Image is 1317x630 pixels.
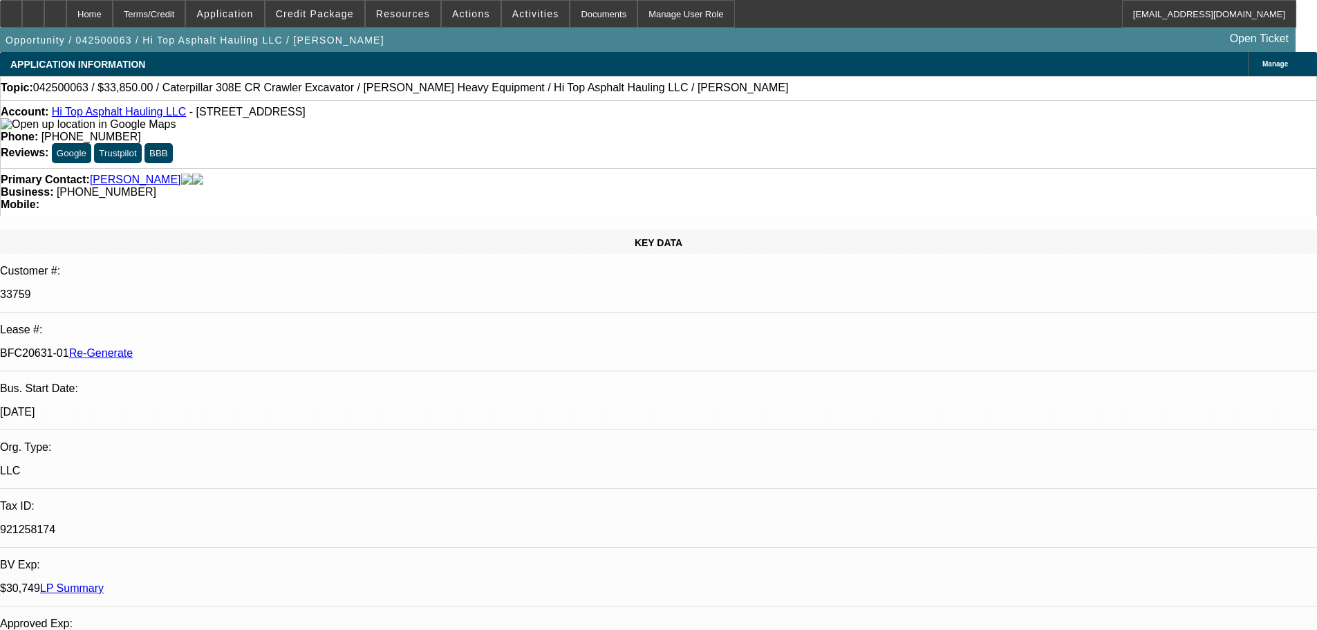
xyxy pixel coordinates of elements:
a: LP Summary [40,582,104,594]
img: linkedin-icon.png [192,174,203,186]
a: [PERSON_NAME] [90,174,181,186]
button: Actions [442,1,501,27]
img: facebook-icon.png [181,174,192,186]
strong: Business: [1,186,53,198]
button: BBB [144,143,173,163]
strong: Account: [1,106,48,118]
strong: Phone: [1,131,38,142]
strong: Mobile: [1,198,39,210]
a: Re-Generate [69,347,133,359]
span: [PHONE_NUMBER] [41,131,141,142]
span: 042500063 / $33,850.00 / Caterpillar 308E CR Crawler Excavator / [PERSON_NAME] Heavy Equipment / ... [33,82,789,94]
img: Open up location in Google Maps [1,118,176,131]
strong: Topic: [1,82,33,94]
button: Resources [366,1,440,27]
a: Open Ticket [1224,27,1294,50]
span: Manage [1262,60,1288,68]
span: KEY DATA [635,237,682,248]
a: View Google Maps [1,118,176,130]
button: Activities [502,1,570,27]
button: Google [52,143,91,163]
span: Actions [452,8,490,19]
span: Resources [376,8,430,19]
button: Application [186,1,263,27]
span: Opportunity / 042500063 / Hi Top Asphalt Hauling LLC / [PERSON_NAME] [6,35,384,46]
span: APPLICATION INFORMATION [10,59,145,70]
span: Credit Package [276,8,354,19]
strong: Primary Contact: [1,174,90,186]
span: - [STREET_ADDRESS] [189,106,306,118]
button: Credit Package [265,1,364,27]
button: Trustpilot [94,143,141,163]
span: [PHONE_NUMBER] [57,186,156,198]
a: Hi Top Asphalt Hauling LLC [52,106,187,118]
span: Application [196,8,253,19]
strong: Reviews: [1,147,48,158]
span: Activities [512,8,559,19]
